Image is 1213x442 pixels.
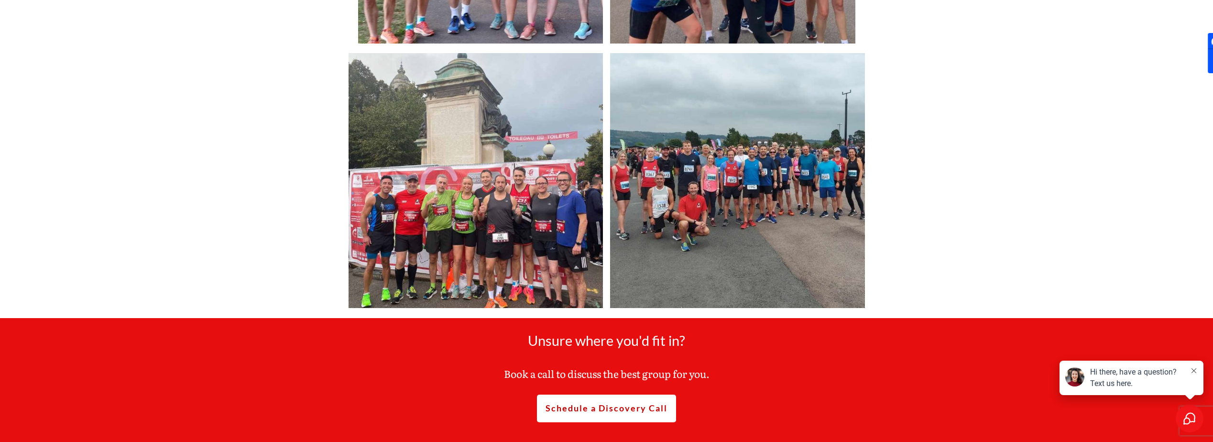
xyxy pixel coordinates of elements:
[349,53,603,308] img: Cardiff Half
[359,329,855,365] p: Unsure where you'd fit in?
[537,395,676,422] a: Schedule a Discovery Call
[610,53,865,308] img: Cheltenham Half Marathon 4
[546,403,667,414] span: Schedule a Discovery Call
[359,365,855,394] p: Book a call to discuss the best group for you.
